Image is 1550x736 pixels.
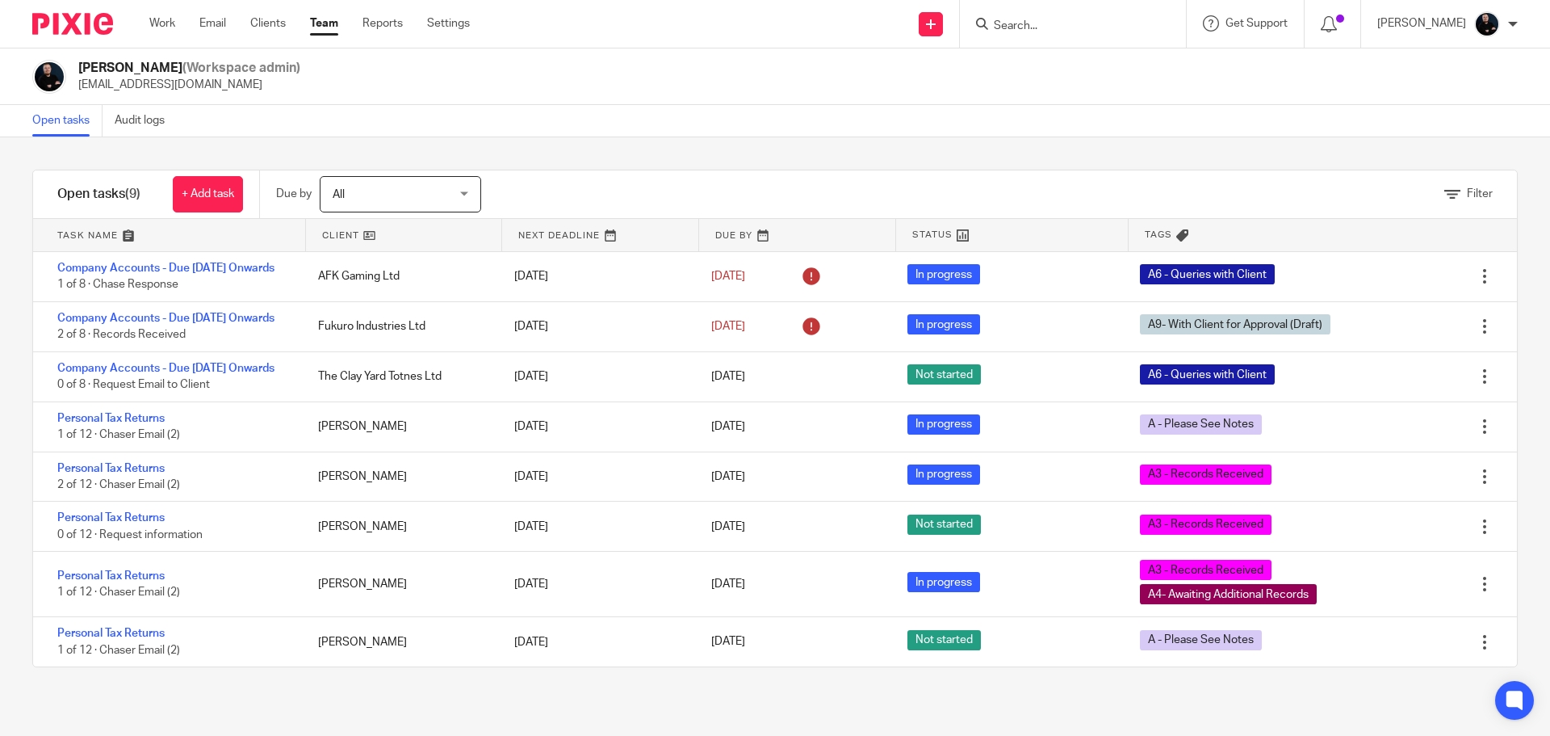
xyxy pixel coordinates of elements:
[57,512,165,524] a: Personal Tax Returns
[57,363,274,374] a: Company Accounts - Due [DATE] Onwards
[57,628,165,639] a: Personal Tax Returns
[1140,314,1330,334] span: A9- With Client for Approval (Draft)
[57,280,178,291] span: 1 of 8 · Chase Response
[907,414,980,435] span: In progress
[57,313,274,324] a: Company Accounts - Due [DATE] Onwards
[57,570,165,582] a: Personal Tax Returns
[57,263,274,274] a: Company Accounts - Due [DATE] Onwards
[32,13,113,35] img: Pixie
[711,578,745,590] span: [DATE]
[78,77,300,93] p: [EMAIL_ADDRESS][DOMAIN_NAME]
[302,568,498,600] div: [PERSON_NAME]
[199,15,226,32] a: Email
[907,264,980,284] span: In progress
[57,429,180,440] span: 1 of 12 · Chaser Email (2)
[711,421,745,432] span: [DATE]
[362,15,403,32] a: Reports
[125,187,140,200] span: (9)
[1474,11,1500,37] img: Headshots%20accounting4everything_Poppy%20Jakes%20Photography-2203.jpg
[57,413,165,424] a: Personal Tax Returns
[302,260,498,292] div: AFK Gaming Ltd
[333,189,345,200] span: All
[907,572,980,592] span: In progress
[32,105,103,137] a: Open tasks
[173,176,243,212] a: + Add task
[57,329,186,340] span: 2 of 8 · Records Received
[1145,228,1172,242] span: Tags
[498,568,694,600] div: [DATE]
[302,626,498,658] div: [PERSON_NAME]
[711,371,745,382] span: [DATE]
[302,360,498,393] div: The Clay Yard Totnes Ltd
[1140,630,1262,650] span: A - Please See Notes
[302,461,498,493] div: [PERSON_NAME]
[907,630,981,650] span: Not started
[1377,15,1466,32] p: [PERSON_NAME]
[1140,515,1271,535] span: A3 - Records Received
[1140,560,1271,580] span: A3 - Records Received
[57,463,165,474] a: Personal Tax Returns
[1140,364,1275,385] span: A6 - Queries with Client
[498,310,694,343] div: [DATE]
[1467,188,1493,200] span: Filter
[310,15,338,32] a: Team
[907,314,980,334] span: In progress
[711,521,745,532] span: [DATE]
[1225,18,1288,29] span: Get Support
[1140,465,1271,485] span: A3 - Records Received
[427,15,470,32] a: Settings
[1140,584,1317,604] span: A4- Awaiting Additional Records
[276,186,312,202] p: Due by
[907,465,980,485] span: In progress
[302,310,498,343] div: Fukuro Industries Ltd
[1140,414,1262,435] span: A - Please See Notes
[78,60,300,77] h2: [PERSON_NAME]
[57,186,140,203] h1: Open tasks
[57,379,210,390] span: 0 of 8 · Request Email to Client
[711,637,745,648] span: [DATE]
[498,461,694,493] div: [DATE]
[57,587,180,598] span: 1 of 12 · Chaser Email (2)
[182,61,300,74] span: (Workspace admin)
[711,271,745,282] span: [DATE]
[115,105,177,137] a: Audit logs
[250,15,286,32] a: Clients
[498,260,694,292] div: [DATE]
[498,626,694,658] div: [DATE]
[992,19,1137,34] input: Search
[907,364,981,385] span: Not started
[57,479,180,490] span: 2 of 12 · Chaser Email (2)
[907,515,981,535] span: Not started
[57,529,203,540] span: 0 of 12 · Request information
[711,321,745,332] span: [DATE]
[302,511,498,543] div: [PERSON_NAME]
[711,471,745,482] span: [DATE]
[912,228,953,242] span: Status
[498,511,694,543] div: [DATE]
[57,645,180,656] span: 1 of 12 · Chaser Email (2)
[498,410,694,443] div: [DATE]
[149,15,175,32] a: Work
[498,360,694,393] div: [DATE]
[302,410,498,443] div: [PERSON_NAME]
[32,60,66,94] img: Headshots%20accounting4everything_Poppy%20Jakes%20Photography-2203.jpg
[1140,264,1275,284] span: A6 - Queries with Client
